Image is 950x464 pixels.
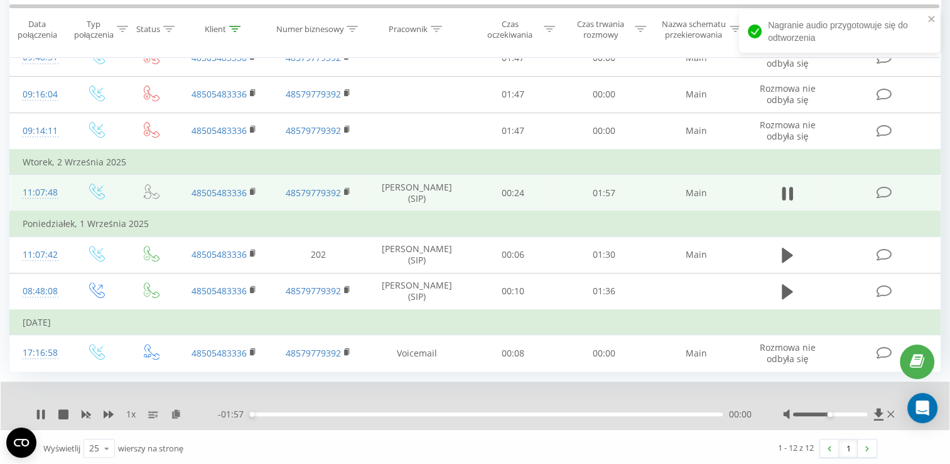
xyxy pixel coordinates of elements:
[23,243,55,267] div: 11:07:42
[136,24,160,35] div: Status
[192,347,247,359] a: 48505483336
[23,119,55,143] div: 09:14:11
[759,82,815,106] span: Rozmowa nie odbyła się
[661,18,726,40] div: Nazwa schematu przekierowania
[10,150,941,175] td: Wtorek, 2 Września 2025
[649,335,743,372] td: Main
[468,236,559,273] td: 00:06
[649,113,743,150] td: Main
[10,211,941,236] td: Poniedziałek, 1 Września 2025
[468,113,559,150] td: 01:47
[218,408,250,421] span: - 01:57
[739,10,940,53] div: Nagranie audio przygotowuje się do odtworzenia
[828,412,833,417] div: Accessibility label
[558,335,649,372] td: 00:00
[558,113,649,150] td: 00:00
[43,443,80,454] span: Wyświetlij
[276,24,343,35] div: Numer biznesowy
[286,285,341,297] a: 48579779392
[205,24,226,35] div: Klient
[192,187,247,199] a: 48505483336
[558,76,649,113] td: 00:00
[729,408,752,421] span: 00:00
[468,76,559,113] td: 01:47
[23,82,55,107] div: 09:16:04
[907,393,937,423] div: Open Intercom Messenger
[778,441,814,454] div: 1 - 12 z 12
[389,24,428,35] div: Pracownik
[271,236,365,273] td: 202
[118,443,183,454] span: wierszy na stronę
[286,124,341,136] a: 48579779392
[558,175,649,212] td: 01:57
[366,175,468,212] td: [PERSON_NAME] (SIP)
[366,236,468,273] td: [PERSON_NAME] (SIP)
[89,442,99,455] div: 25
[23,180,55,205] div: 11:07:48
[74,18,114,40] div: Typ połączenia
[839,439,858,457] a: 1
[649,236,743,273] td: Main
[192,248,247,260] a: 48505483336
[759,341,815,365] span: Rozmowa nie odbyła się
[6,428,36,458] button: Open CMP widget
[468,335,559,372] td: 00:08
[366,273,468,310] td: [PERSON_NAME] (SIP)
[10,310,941,335] td: [DATE]
[286,187,341,199] a: 48579779392
[23,341,55,365] div: 17:16:58
[192,285,247,297] a: 48505483336
[927,14,936,26] button: close
[569,18,632,40] div: Czas trwania rozmowy
[759,119,815,142] span: Rozmowa nie odbyła się
[649,175,743,212] td: Main
[558,236,649,273] td: 01:30
[366,335,468,372] td: Voicemail
[286,88,341,100] a: 48579779392
[249,412,254,417] div: Accessibility label
[192,124,247,136] a: 48505483336
[192,52,247,64] a: 48505483336
[468,273,559,310] td: 00:10
[558,273,649,310] td: 01:36
[468,175,559,212] td: 00:24
[286,347,341,359] a: 48579779392
[286,52,341,64] a: 48579779392
[10,18,65,40] div: Data połączenia
[23,279,55,304] div: 08:48:08
[126,408,136,421] span: 1 x
[479,18,541,40] div: Czas oczekiwania
[192,88,247,100] a: 48505483336
[649,76,743,113] td: Main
